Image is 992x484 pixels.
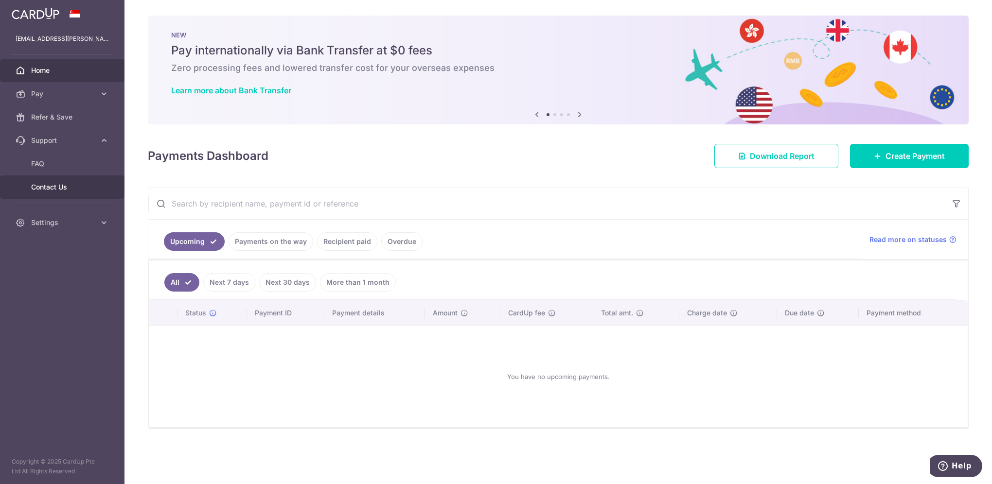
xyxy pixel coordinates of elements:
[16,34,109,44] p: [EMAIL_ADDRESS][PERSON_NAME][DOMAIN_NAME]
[31,182,95,192] span: Contact Us
[31,159,95,169] span: FAQ
[31,112,95,122] span: Refer & Save
[750,150,815,162] span: Download Report
[714,144,838,168] a: Download Report
[324,300,425,326] th: Payment details
[203,273,255,292] a: Next 7 days
[930,455,982,479] iframe: Opens a widget where you can find more information
[148,188,945,219] input: Search by recipient name, payment id or reference
[785,308,814,318] span: Due date
[171,62,945,74] h6: Zero processing fees and lowered transfer cost for your overseas expenses
[381,232,423,251] a: Overdue
[171,31,945,39] p: NEW
[171,43,945,58] h5: Pay internationally via Bank Transfer at $0 fees
[31,136,95,145] span: Support
[433,308,458,318] span: Amount
[31,218,95,227] span: Settings
[229,232,313,251] a: Payments on the way
[31,66,95,75] span: Home
[171,86,291,95] a: Learn more about Bank Transfer
[317,232,377,251] a: Recipient paid
[259,273,316,292] a: Next 30 days
[12,8,59,19] img: CardUp
[164,232,225,251] a: Upcoming
[31,89,95,99] span: Pay
[247,300,324,326] th: Payment ID
[160,334,956,419] div: You have no upcoming payments.
[320,273,396,292] a: More than 1 month
[886,150,945,162] span: Create Payment
[687,308,727,318] span: Charge date
[601,308,633,318] span: Total amt.
[148,147,268,165] h4: Payments Dashboard
[869,235,947,244] span: Read more on statuses
[859,300,968,326] th: Payment method
[850,144,969,168] a: Create Payment
[869,235,957,244] a: Read more on statuses
[164,273,199,292] a: All
[185,308,206,318] span: Status
[508,308,545,318] span: CardUp fee
[148,16,969,124] img: Bank transfer banner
